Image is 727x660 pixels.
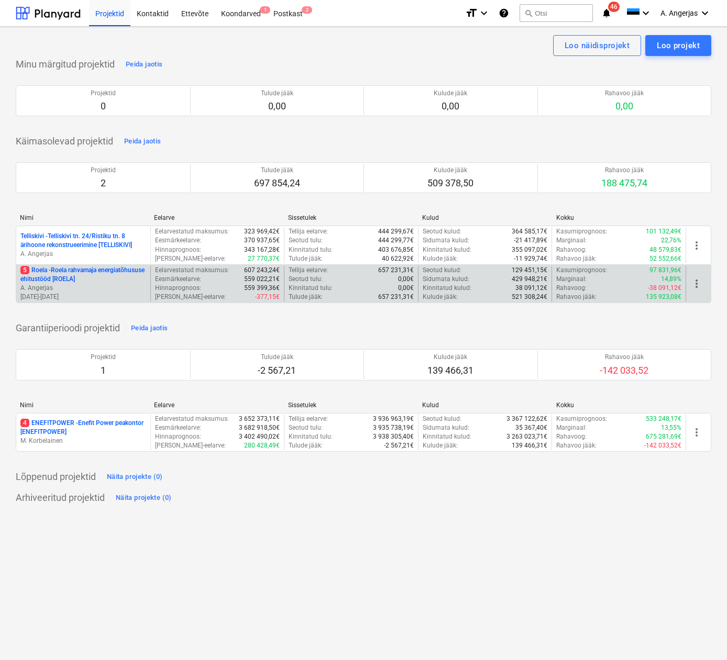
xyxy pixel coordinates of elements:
p: Eelarvestatud maksumus : [155,227,229,236]
p: Kulude jääk : [423,293,458,301]
p: Arhiveeritud projektid [16,491,105,504]
div: Eelarve [154,401,280,409]
p: 35 367,40€ [515,423,547,432]
div: Loo näidisprojekt [565,39,630,52]
p: 0,00€ [398,284,414,293]
p: 559 399,36€ [244,284,280,293]
button: Näita projekte (0) [113,489,174,506]
i: Abikeskus [499,7,509,19]
i: notifications [601,7,612,19]
p: 97 831,96€ [649,266,681,275]
span: search [524,9,533,17]
button: Näita projekte (0) [104,468,166,485]
p: 343 167,28€ [244,245,280,254]
p: Projektid [91,166,116,175]
div: Loo projekt [657,39,700,52]
p: -142 033,52 [600,364,648,377]
p: Tulude jääk [261,89,293,98]
p: 3 936 963,19€ [373,415,414,423]
div: Kulud [422,401,548,409]
p: Kulude jääk : [423,441,458,450]
p: 559 022,21€ [244,275,280,284]
p: Eelarvestatud maksumus : [155,415,229,423]
span: 4 [20,419,29,427]
p: 48 579,83€ [649,245,681,254]
p: 3 682 918,50€ [239,423,280,432]
p: 364 585,17€ [512,227,547,236]
p: Seotud tulu : [289,275,323,284]
p: 139 466,31€ [512,441,547,450]
span: more_vert [690,239,703,252]
p: Hinnaprognoos : [155,432,201,441]
p: Rahavoog : [556,284,587,293]
p: Tulude jääk [258,353,296,362]
p: Rahavoog : [556,245,587,254]
div: Kokku [556,214,682,221]
p: Kinnitatud kulud : [423,284,471,293]
p: 0 [91,100,116,113]
div: Kulud [422,214,548,221]
p: 14,89% [661,275,681,284]
div: 5Roela -Roela rahvamaja energiatõhususe ehitustööd [ROELA]A. Angerjas[DATE]-[DATE] [20,266,146,302]
p: Rahavoo jääk [601,166,647,175]
span: more_vert [690,277,703,290]
p: Rahavoo jääk [600,353,648,362]
p: 280 428,49€ [244,441,280,450]
p: Marginaal : [556,236,587,245]
p: 429 948,21€ [512,275,547,284]
p: Tellija eelarve : [289,227,328,236]
div: Näita projekte (0) [116,492,172,504]
p: 3 652 373,11€ [239,415,280,423]
p: -11 929,74€ [514,254,547,263]
p: 697 854,24 [254,177,300,189]
p: Tulude jääk : [289,293,323,301]
p: Kinnitatud tulu : [289,432,333,441]
p: 40 622,92€ [382,254,414,263]
span: 5 [20,266,29,274]
p: Kinnitatud tulu : [289,284,333,293]
p: Sidumata kulud : [423,423,469,432]
p: Käimasolevad projektid [16,135,113,148]
p: Kinnitatud tulu : [289,245,333,254]
button: Peida jaotis [128,320,170,337]
span: 46 [608,2,620,12]
div: Sissetulek [288,401,414,409]
div: Näita projekte (0) [107,471,163,483]
p: Lõppenud projektid [16,471,96,483]
p: Kulude jääk : [423,254,458,263]
p: 38 091,12€ [515,284,547,293]
p: Kasumiprognoos : [556,266,607,275]
div: Peida jaotis [131,322,168,334]
p: 675 281,69€ [646,432,681,441]
p: Projektid [91,353,116,362]
p: Seotud kulud : [423,266,461,275]
div: Telliskivi -Telliskivi tn. 24/Ristiku tn. 8 ärihoone rekonstrueerimine [TELLISKIVI]A. Angerjas [20,232,146,259]
p: 509 378,50 [427,177,473,189]
span: more_vert [690,426,703,439]
p: Eesmärkeelarve : [155,423,201,432]
p: 355 097,02€ [512,245,547,254]
p: Sidumata kulud : [423,275,469,284]
p: 3 367 122,62€ [506,415,547,423]
p: Seotud tulu : [289,236,323,245]
p: 657 231,31€ [378,266,414,275]
p: Tellija eelarve : [289,266,328,275]
p: 1 [91,364,116,377]
div: Sissetulek [288,214,414,221]
button: Peida jaotis [122,133,163,150]
span: A. Angerjas [660,9,698,17]
span: 2 [302,6,312,14]
p: Tulude jääk : [289,441,323,450]
p: Seotud kulud : [423,227,461,236]
p: [DATE] - [DATE] [20,293,146,301]
p: -21 417,89€ [514,236,547,245]
p: A. Angerjas [20,284,146,293]
div: Kokku [556,401,682,409]
div: 4ENEFITPOWER -Enefit Power peakontor [ENEFITPOWER]M. Korbelainen [20,419,146,445]
i: keyboard_arrow_down [699,7,711,19]
p: 3 263 023,71€ [506,432,547,441]
i: keyboard_arrow_down [640,7,652,19]
p: Tellija eelarve : [289,415,328,423]
p: Rahavoo jääk : [556,293,597,301]
p: 3 402 490,02€ [239,432,280,441]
